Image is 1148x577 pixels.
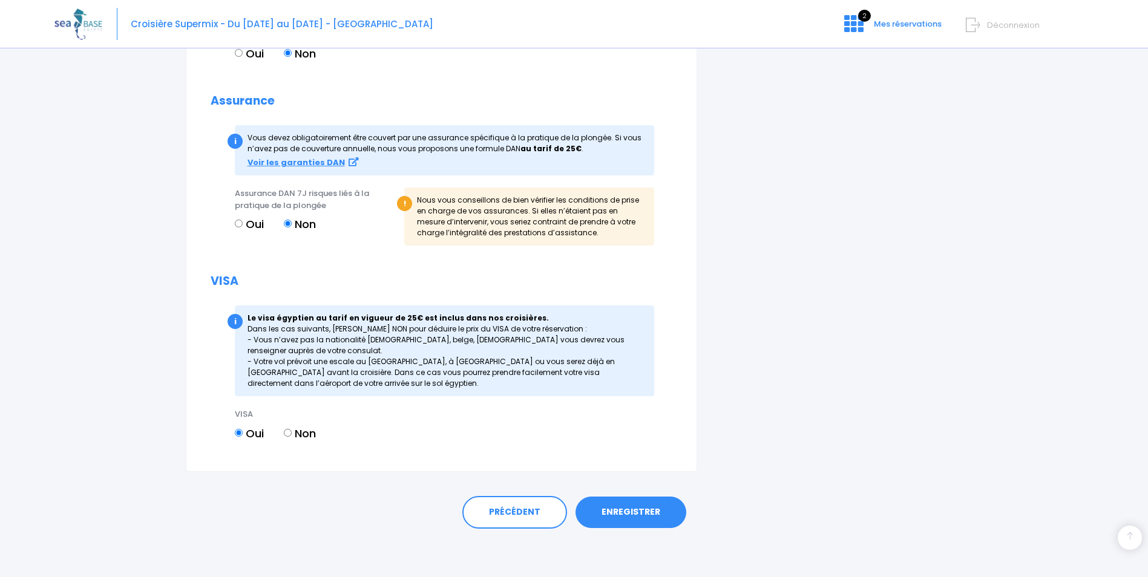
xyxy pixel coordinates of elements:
[235,125,654,175] div: Vous devez obligatoirement être couvert par une assurance spécifique à la pratique de la plong...
[211,275,672,288] h2: VISA
[248,313,549,323] strong: Le visa égyptien au tarif en vigueur de 25€ est inclus dans nos croisières.
[576,497,686,528] a: ENREGISTRER
[235,216,264,232] label: Oui
[284,216,316,232] label: Non
[835,22,949,34] a: 2 Mes réservations
[248,157,358,168] a: Voir les garanties DAN
[235,187,369,211] span: Assurance DAN 7J risques liés à la pratique de la plongée
[235,425,264,442] label: Oui
[284,429,292,437] input: Non
[131,18,433,30] span: Croisière Supermix - Du [DATE] au [DATE] - [GEOGRAPHIC_DATA]
[462,496,567,529] a: PRÉCÉDENT
[987,19,1040,31] span: Déconnexion
[235,429,243,437] input: Oui
[284,220,292,227] input: Non
[211,94,672,108] h2: Assurance
[284,49,292,57] input: Non
[397,196,412,211] div: !
[228,134,243,149] div: i
[248,157,345,168] strong: Voir les garanties DAN
[404,187,654,246] div: Nous vous conseillons de bien vérifier les conditions de prise en charge de vos assurances. Si el...
[520,143,582,154] strong: au tarif de 25€
[284,45,316,62] label: Non
[874,18,942,30] span: Mes réservations
[235,408,253,420] span: VISA
[235,305,654,396] div: Dans les cas suivants, [PERSON_NAME] NON pour déduire le prix du VISA de votre réservation : - Vo...
[858,10,871,22] span: 2
[235,220,243,227] input: Oui
[284,425,316,442] label: Non
[235,49,243,57] input: Oui
[228,314,243,329] div: i
[235,45,264,62] label: Oui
